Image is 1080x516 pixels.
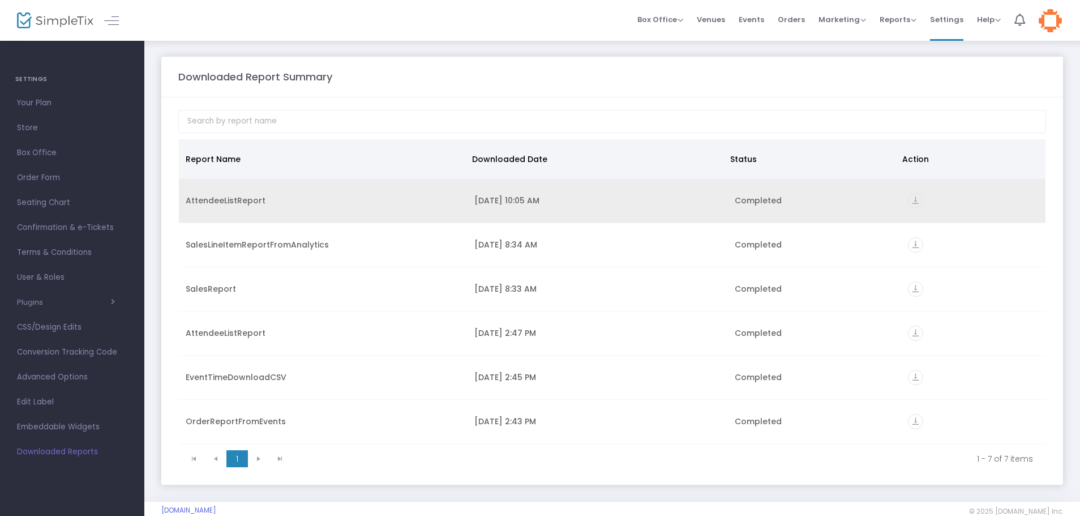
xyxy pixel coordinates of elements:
[17,170,127,185] span: Order Form
[474,239,721,250] div: 8/6/2025 8:34 AM
[735,283,894,295] div: Completed
[908,417,923,429] a: vertical_align_bottom
[908,241,923,252] a: vertical_align_bottom
[895,139,1039,179] th: Action
[778,5,805,34] span: Orders
[908,197,923,208] a: vertical_align_bottom
[161,506,216,515] a: [DOMAIN_NAME]
[186,327,461,339] div: AttendeeListReport
[179,139,1045,445] div: Data table
[17,445,127,459] span: Downloaded Reports
[908,282,923,297] i: vertical_align_bottom
[908,285,923,296] a: vertical_align_bottom
[637,14,683,25] span: Box Office
[17,121,127,135] span: Store
[474,416,721,427] div: 8/4/2025 2:43 PM
[186,195,461,206] div: AttendeeListReport
[735,195,894,206] div: Completed
[908,326,1039,341] div: https://go.SimpleTix.com/e0w46
[474,195,721,206] div: 8/15/2025 10:05 AM
[474,372,721,383] div: 8/4/2025 2:45 PM
[908,237,923,253] i: vertical_align_bottom
[179,139,465,179] th: Report Name
[474,327,721,339] div: 8/4/2025 2:47 PM
[15,68,129,91] h4: SETTINGS
[735,239,894,250] div: Completed
[17,146,127,160] span: Box Office
[930,5,963,34] span: Settings
[735,327,894,339] div: Completed
[17,220,127,235] span: Confirmation & e-Tickets
[17,420,127,434] span: Embeddable Widgets
[735,416,894,427] div: Completed
[735,372,894,383] div: Completed
[17,320,127,335] span: CSS/Design Edits
[818,14,866,25] span: Marketing
[17,245,127,260] span: Terms & Conditions
[474,283,721,295] div: 8/6/2025 8:33 AM
[465,139,723,179] th: Downloaded Date
[908,193,923,208] i: vertical_align_bottom
[908,326,923,341] i: vertical_align_bottom
[17,96,127,110] span: Your Plan
[697,5,725,34] span: Venues
[908,373,923,385] a: vertical_align_bottom
[186,416,461,427] div: OrderReportFromEvents
[17,395,127,410] span: Edit Label
[908,414,1039,429] div: https://go.SimpleTix.com/c8yfb
[226,450,248,467] span: Page 1
[908,329,923,340] a: vertical_align_bottom
[908,414,923,429] i: vertical_align_bottom
[186,239,461,250] div: SalesLineItemReportFromAnalytics
[908,237,1039,253] div: https://go.SimpleTix.com/h693s
[17,195,127,210] span: Seating Chart
[969,507,1063,516] span: © 2025 [DOMAIN_NAME] Inc.
[299,453,1033,464] kendo-pager-info: 1 - 7 of 7 items
[17,345,127,360] span: Conversion Tracking Code
[880,14,916,25] span: Reports
[186,372,461,383] div: EventTimeDownloadCSV
[178,69,332,84] m-panel-title: Downloaded Report Summary
[178,110,1046,133] input: Search by report name
[977,14,1001,25] span: Help
[17,270,127,285] span: User & Roles
[908,370,923,385] i: vertical_align_bottom
[186,283,461,295] div: SalesReport
[908,193,1039,208] div: https://go.SimpleTix.com/7k1f7
[17,298,115,307] button: Plugins
[908,282,1039,297] div: https://go.SimpleTix.com/cl8x1
[17,370,127,385] span: Advanced Options
[908,370,1039,385] div: https://go.SimpleTix.com/ln4fk
[723,139,895,179] th: Status
[739,5,764,34] span: Events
